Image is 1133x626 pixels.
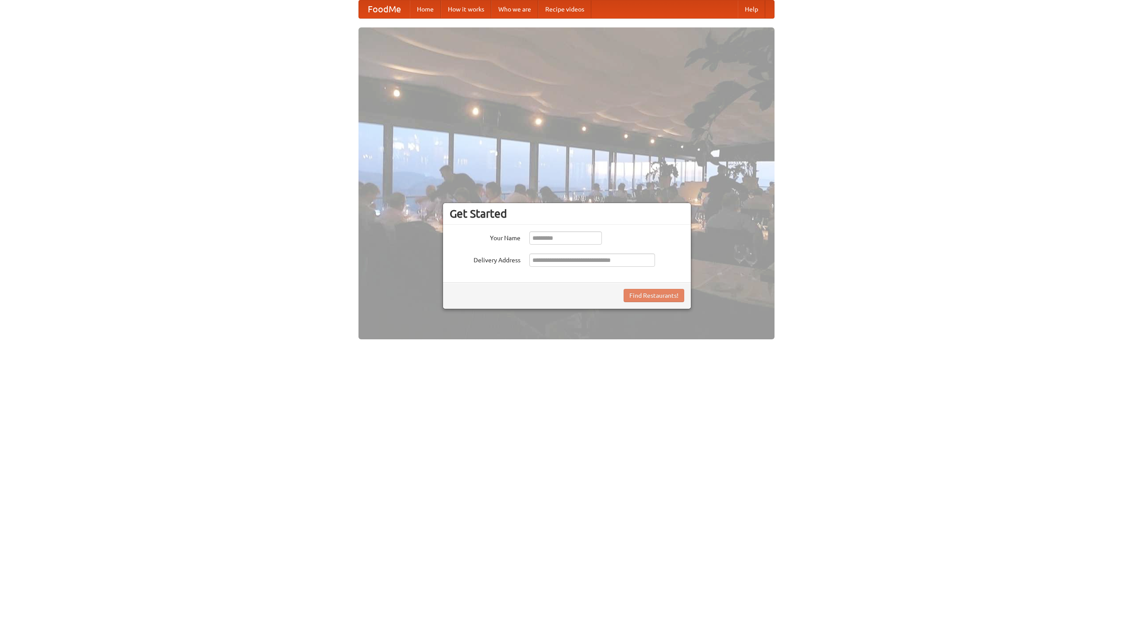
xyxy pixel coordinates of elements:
a: Recipe videos [538,0,591,18]
button: Find Restaurants! [624,289,684,302]
a: How it works [441,0,491,18]
a: Home [410,0,441,18]
h3: Get Started [450,207,684,220]
a: FoodMe [359,0,410,18]
label: Delivery Address [450,253,520,265]
a: Help [738,0,765,18]
label: Your Name [450,231,520,242]
a: Who we are [491,0,538,18]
